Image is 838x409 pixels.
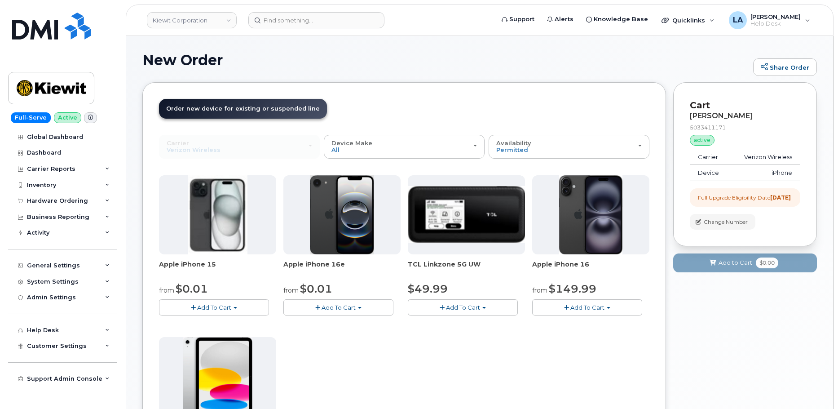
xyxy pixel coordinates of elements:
[283,260,401,278] div: Apple iPhone 16e
[690,135,715,146] div: active
[166,105,320,112] span: Order new device for existing or suspended line
[331,139,372,147] span: Device Make
[159,299,269,315] button: Add To Cart
[496,139,531,147] span: Availability
[690,149,730,165] td: Carrier
[704,218,748,226] span: Change Number
[532,260,649,278] div: Apple iPhone 16
[496,146,528,153] span: Permitted
[324,135,485,158] button: Device Make All
[408,299,518,315] button: Add To Cart
[331,146,340,153] span: All
[690,99,800,112] p: Cart
[322,304,356,311] span: Add To Cart
[310,175,375,254] img: iphone16e.png
[197,304,231,311] span: Add To Cart
[698,194,791,201] div: Full Upgrade Eligibility Date
[532,286,547,294] small: from
[719,258,752,267] span: Add to Cart
[408,186,525,243] img: linkzone5g.png
[559,175,622,254] img: iphone_16_plus.png
[188,175,247,254] img: iphone15.jpg
[690,124,800,131] div: 5033411171
[673,253,817,272] button: Add to Cart $0.00
[690,112,800,120] div: [PERSON_NAME]
[549,282,596,295] span: $149.99
[730,149,800,165] td: Verizon Wireless
[142,52,749,68] h1: New Order
[408,282,448,295] span: $49.99
[770,194,791,201] strong: [DATE]
[159,286,174,294] small: from
[408,260,525,278] div: TCL Linkzone 5G UW
[283,286,299,294] small: from
[690,165,730,181] td: Device
[570,304,604,311] span: Add To Cart
[730,165,800,181] td: iPhone
[489,135,649,158] button: Availability Permitted
[756,258,778,268] span: $0.00
[753,58,817,76] a: Share Order
[283,299,393,315] button: Add To Cart
[176,282,208,295] span: $0.01
[159,260,276,278] div: Apple iPhone 15
[532,299,642,315] button: Add To Cart
[690,214,755,230] button: Change Number
[799,370,831,402] iframe: Messenger Launcher
[446,304,480,311] span: Add To Cart
[300,282,332,295] span: $0.01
